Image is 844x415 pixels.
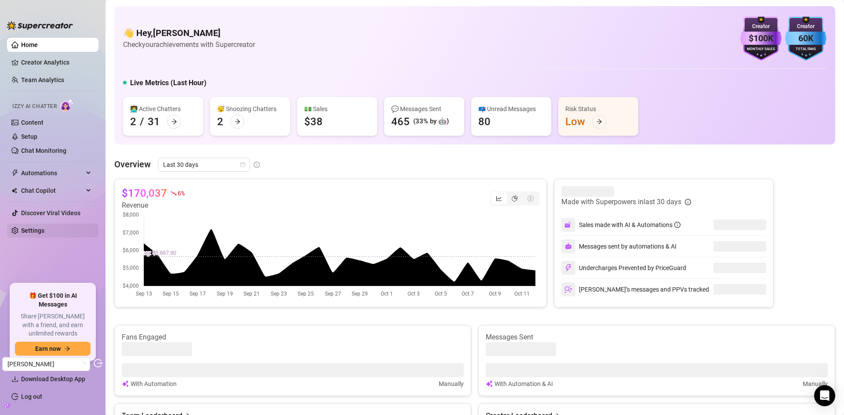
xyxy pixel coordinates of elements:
a: Discover Viral Videos [21,209,80,217]
div: Risk Status [565,104,631,114]
div: 📪 Unread Messages [478,104,544,114]
span: info-circle [254,162,260,168]
span: logout [94,359,102,368]
article: Overview [114,158,151,171]
button: Earn nowarrow-right [15,342,91,356]
article: $170,037 [122,186,167,200]
span: fall [171,190,177,196]
span: info-circle [674,222,680,228]
div: Sales made with AI & Automations [579,220,680,230]
div: 😴 Snoozing Chatters [217,104,283,114]
span: arrow-right [234,119,240,125]
article: With Automation & AI [495,379,553,389]
span: loading [79,361,86,368]
img: svg%3e [564,285,572,293]
span: Chat Copilot [21,184,84,198]
span: build [4,403,11,409]
img: svg%3e [564,221,572,229]
div: 2 [130,115,136,129]
a: Settings [21,227,44,234]
span: Automations [21,166,84,180]
div: Open Intercom Messenger [814,385,835,406]
img: svg%3e [565,243,572,250]
div: 💬 Messages Sent [391,104,457,114]
span: Share [PERSON_NAME] with a friend, and earn unlimited rewards [15,312,91,338]
span: Last 30 days [163,158,245,171]
img: AI Chatter [60,99,74,112]
a: Chat Monitoring [21,147,66,154]
a: Setup [21,133,37,140]
div: 👩‍💻 Active Chatters [130,104,196,114]
article: Made with Superpowers in last 30 days [561,197,681,207]
span: line-chart [496,195,502,202]
span: arrow-right [64,346,70,352]
div: [PERSON_NAME]’s messages and PPVs tracked [561,282,709,296]
div: $38 [304,115,323,129]
span: 🎁 Get $100 in AI Messages [15,292,91,309]
div: Monthly Sales [740,47,782,52]
div: (33% by 🤖) [413,116,449,127]
div: $100K [740,32,782,45]
article: Revenue [122,200,184,211]
div: 60K [785,32,826,45]
span: 6 % [178,189,184,197]
div: Messages sent by automations & AI [561,239,677,253]
div: 80 [478,115,491,129]
article: Manually [803,379,828,389]
span: Izzy AI Chatter [12,102,57,111]
div: Undercharges Prevented by PriceGuard [561,261,686,275]
div: 💵 Sales [304,104,370,114]
span: thunderbolt [11,170,18,177]
img: svg%3e [122,379,129,389]
article: Manually [439,379,464,389]
article: Messages Sent [486,332,828,342]
div: Creator [785,22,826,31]
span: Sidney [7,357,85,371]
article: With Automation [131,379,177,389]
div: 465 [391,115,410,129]
img: purple-badge-B9DA21FR.svg [740,17,782,61]
div: Total Fans [785,47,826,52]
article: Check your achievements with Supercreator [123,39,255,50]
span: info-circle [685,199,691,205]
a: Creator Analytics [21,55,91,69]
a: Home [21,41,38,48]
span: Earn now [35,345,61,352]
img: blue-badge-DgoSNQY1.svg [785,17,826,61]
span: arrow-right [596,119,602,125]
img: Chat Copilot [11,188,17,194]
div: segmented control [490,191,539,206]
span: calendar [240,162,245,167]
a: Team Analytics [21,76,64,83]
span: dollar-circle [527,195,534,202]
a: Content [21,119,44,126]
article: Fans Engaged [122,332,464,342]
img: svg%3e [486,379,493,389]
div: Creator [740,22,782,31]
div: 31 [148,115,160,129]
span: download [11,375,18,383]
img: svg%3e [564,264,572,272]
div: 2 [217,115,223,129]
a: Log out [21,393,42,400]
h5: Live Metrics (Last Hour) [130,78,207,88]
h4: 👋 Hey, [PERSON_NAME] [123,27,255,39]
span: Download Desktop App [21,375,85,383]
img: logo-BBDzfeDw.svg [7,21,73,30]
span: arrow-right [171,119,177,125]
span: pie-chart [512,195,518,202]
